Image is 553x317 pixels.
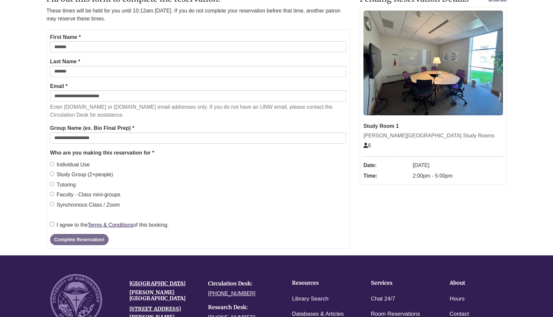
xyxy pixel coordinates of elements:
[50,170,113,179] label: Study Group (2+people)
[50,190,120,199] label: Faculty - Class mini-groups
[50,57,80,66] label: Last Name *
[371,294,395,304] a: Chat 24/7
[363,11,503,115] img: Study Room 1
[413,160,503,171] dd: [DATE]
[129,290,198,301] h4: [PERSON_NAME][GEOGRAPHIC_DATA]
[88,222,133,228] a: Terms & Conditions
[50,149,346,157] legend: Who are you making this reservation for *
[371,280,429,286] h4: Services
[50,201,120,209] label: Synchronous Class / Zoom
[363,143,371,148] span: The capacity of this space
[208,281,277,287] h4: Circulation Desk:
[50,162,54,166] input: Individual Use
[129,280,186,287] a: [GEOGRAPHIC_DATA]
[50,192,54,196] input: Faculty - Class mini-groups
[50,82,67,91] label: Email *
[450,294,464,304] a: Hours
[50,124,134,132] label: Group Name (ex. Bio Final Prep) *
[363,122,503,130] div: Study Room 1
[50,33,81,42] label: First Name *
[50,172,54,176] input: Study Group (2+people)
[363,171,409,181] dt: Time:
[450,280,508,286] h4: About
[50,222,54,226] input: I agree to theTerms & Conditionsof this booking.
[50,181,76,189] label: Tutoring
[363,160,409,171] dt: Date:
[50,103,346,119] p: Enter [DOMAIN_NAME] or [DOMAIN_NAME] email addresses only. If you do not have an UNW email, pleas...
[208,291,255,296] a: [PHONE_NUMBER]
[208,304,277,310] h4: Research Desk:
[363,131,503,140] div: [PERSON_NAME][GEOGRAPHIC_DATA] Study Rooms
[50,221,169,229] label: I agree to the of this booking.
[50,160,90,169] label: Individual Use
[292,294,329,304] a: Library Search
[413,171,503,181] dd: 2:00pm - 5:00pm
[46,7,350,23] p: These times will be held for you until 10:12am [DATE]. If you do not complete your reservation be...
[50,202,54,206] input: Synchronous Class / Zoom
[50,234,109,245] button: Complete Reservation!
[50,182,54,186] input: Tutoring
[292,280,350,286] h4: Resources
